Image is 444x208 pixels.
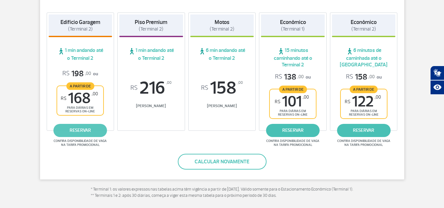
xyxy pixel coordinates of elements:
[66,82,94,90] span: A partir de
[61,96,66,101] sup: R$
[54,124,107,137] a: reservar
[275,72,311,82] p: ou
[266,124,320,137] a: reservar
[139,26,163,32] span: (Terminal 2)
[430,66,444,95] div: Plugin de acessibilidade da Hand Talk.
[119,104,183,108] span: [PERSON_NAME]
[275,72,304,82] span: 138
[280,19,306,26] strong: Econômico
[62,69,91,79] span: 198
[275,99,280,104] sup: R$
[350,85,378,93] span: A partir de
[275,109,310,117] span: para diárias em reservas on-line
[346,72,382,82] p: ou
[53,139,108,147] span: Confira disponibilidade de vaga na tarifa promocional
[303,94,309,100] sup: ,00
[351,19,377,26] strong: Econômico
[275,94,309,109] span: 101
[201,84,208,92] sup: R$
[238,79,243,86] sup: ,00
[178,154,267,170] button: Calcular novamente
[346,72,375,82] span: 158
[430,80,444,95] button: Abrir recursos assistivos.
[166,79,172,86] sup: ,00
[135,19,167,26] strong: Piso Premium
[130,84,138,92] sup: R$
[190,104,254,108] span: [PERSON_NAME]
[63,106,98,113] span: para diárias em reservas on-line
[351,26,376,32] span: (Terminal 2)
[265,139,320,147] span: Confira disponibilidade de vaga na tarifa promocional
[91,186,354,199] p: * Terminal 1: os valores expressos nas tabelas acima têm vigência a partir de [DATE]. Válido some...
[49,47,112,61] span: 1 min andando até o Terminal 2
[346,109,381,117] span: para diárias em reservas on-line
[190,79,254,97] span: 158
[281,26,305,32] span: (Terminal 1)
[337,124,390,137] a: reservar
[119,47,183,61] span: 1 min andando até o Terminal 2
[119,79,183,97] span: 216
[215,19,229,26] strong: Motos
[332,47,396,68] span: 6 minutos de caminhada até o [GEOGRAPHIC_DATA]
[61,91,98,106] span: 168
[62,69,98,79] p: ou
[190,47,254,61] span: 6 min andando até o Terminal 2
[92,91,98,97] sup: ,00
[336,139,391,147] span: Confira disponibilidade de vaga na tarifa promocional
[279,85,307,93] span: A partir de
[430,66,444,80] button: Abrir tradutor de língua de sinais.
[261,47,325,68] span: 15 minutos caminhando até o Terminal 2
[68,26,93,32] span: (Terminal 2)
[210,26,234,32] span: (Terminal 2)
[345,94,381,109] span: 122
[60,19,100,26] strong: Edifício Garagem
[345,99,350,104] sup: R$
[375,94,381,100] sup: ,00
